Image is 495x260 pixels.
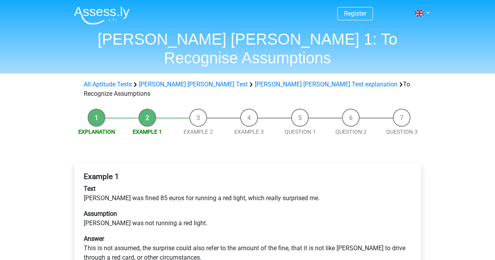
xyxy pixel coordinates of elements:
a: Example 2 [184,129,213,135]
a: Explanation [78,129,115,135]
b: Example 1 [84,172,119,181]
a: Register [344,10,366,17]
a: [PERSON_NAME] [PERSON_NAME] Test explanation [255,81,398,88]
a: All Aptitude Tests [84,81,132,88]
a: Example 1 [133,129,162,135]
h1: [PERSON_NAME] [PERSON_NAME] 1: To Recognise Assumptions [68,30,428,67]
img: Assessly [74,6,130,25]
a: Question 2 [335,129,367,135]
p: [PERSON_NAME] was not running a red light. [84,209,412,228]
a: Question 3 [386,129,418,135]
a: Question 1 [284,129,316,135]
b: Text [84,185,95,192]
p: [PERSON_NAME] was fined 85 euros for running a red light, which really surprised me. [84,184,412,203]
div: To Recognize Assumptions [81,80,415,99]
b: Answer [84,235,104,242]
a: [PERSON_NAME] [PERSON_NAME] Test [139,81,248,88]
b: Assumption [84,210,117,217]
a: Example 3 [234,129,264,135]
